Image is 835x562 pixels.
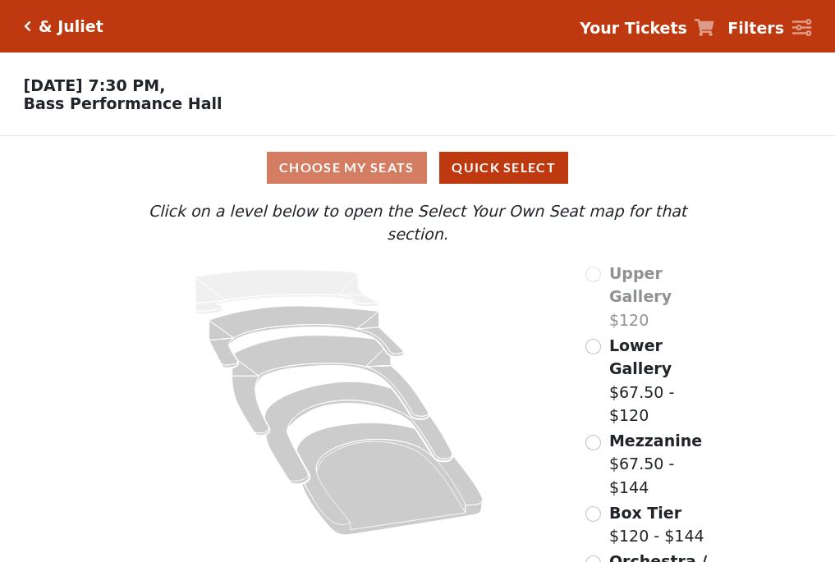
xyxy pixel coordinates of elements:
h5: & Juliet [39,17,103,36]
p: Click on a level below to open the Select Your Own Seat map for that section. [116,199,718,246]
label: $120 - $144 [609,501,704,548]
a: Your Tickets [580,16,714,40]
path: Upper Gallery - Seats Available: 0 [195,270,379,314]
span: Mezzanine [609,432,702,450]
label: $67.50 - $120 [609,334,719,427]
span: Upper Gallery [609,264,672,306]
strong: Filters [727,19,784,37]
a: Click here to go back to filters [24,21,31,32]
path: Orchestra / Parterre Circle - Seats Available: 39 [297,423,484,535]
strong: Your Tickets [580,19,687,37]
label: $67.50 - $144 [609,429,719,500]
button: Quick Select [439,152,568,184]
a: Filters [727,16,811,40]
path: Lower Gallery - Seats Available: 145 [209,306,404,368]
label: $120 [609,262,719,332]
span: Box Tier [609,504,681,522]
span: Lower Gallery [609,336,672,378]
